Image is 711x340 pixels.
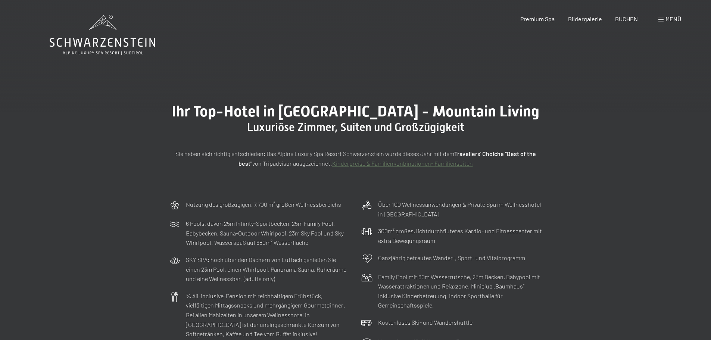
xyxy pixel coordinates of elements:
p: SKY SPA: hoch über den Dächern von Luttach genießen Sie einen 23m Pool, einen Whirlpool, Panorama... [186,255,350,284]
p: Über 100 Wellnessanwendungen & Private Spa im Wellnesshotel in [GEOGRAPHIC_DATA] [378,200,542,219]
p: Ganzjährig betreutes Wander-, Sport- und Vitalprogramm [378,253,525,263]
p: ¾ All-inclusive-Pension mit reichhaltigem Frühstück, vielfältigen Mittagssnacks und mehrgängigem ... [186,291,350,339]
a: BUCHEN [615,15,638,22]
span: Ihr Top-Hotel in [GEOGRAPHIC_DATA] - Mountain Living [172,103,539,120]
span: Menü [665,15,681,22]
a: Bildergalerie [568,15,602,22]
p: 300m² großes, lichtdurchflutetes Kardio- und Fitnesscenter mit extra Bewegungsraum [378,226,542,245]
strong: Travellers' Choiche "Best of the best" [238,150,536,167]
p: Kostenloses Ski- und Wandershuttle [378,318,473,327]
p: Family Pool mit 60m Wasserrutsche, 25m Becken, Babypool mit Wasserattraktionen und Relaxzone. Min... [378,272,542,310]
span: Luxuriöse Zimmer, Suiten und Großzügigkeit [247,121,464,134]
p: Nutzung des großzügigen, 7.700 m² großen Wellnessbereichs [186,200,341,209]
a: Kinderpreise & Familienkonbinationen- Familiensuiten [332,160,473,167]
p: Sie haben sich richtig entschieden: Das Alpine Luxury Spa Resort Schwarzenstein wurde dieses Jahr... [169,149,542,168]
p: 6 Pools, davon 25m Infinity-Sportbecken, 25m Family Pool, Babybecken, Sauna-Outdoor Whirlpool, 23... [186,219,350,247]
a: Premium Spa [520,15,555,22]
